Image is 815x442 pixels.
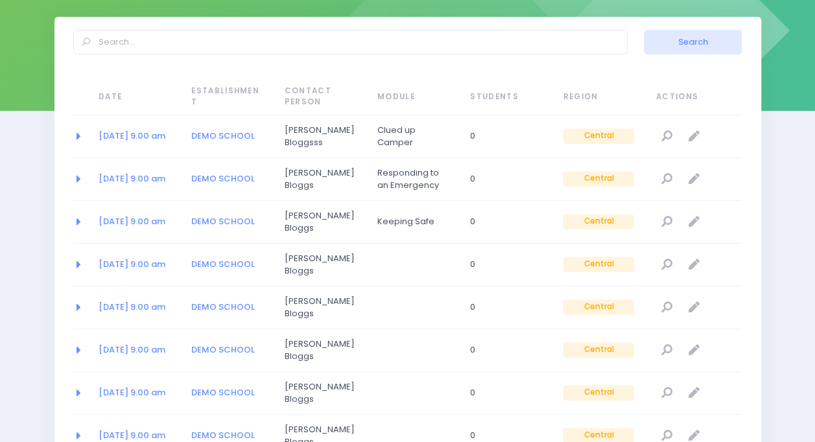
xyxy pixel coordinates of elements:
td: 0 [462,329,554,372]
a: DEMO SCHOOL [191,172,255,185]
td: null [648,329,742,372]
td: DEMO SCHOOL [183,286,276,329]
a: Edit [683,126,705,147]
td: Joe Bloggs [276,201,369,244]
td: Joe Bloggs [276,158,369,201]
a: [DATE] 9.00 am [99,258,165,270]
a: Edit [683,254,705,275]
td: null [648,372,742,415]
td: DEMO SCHOOL [183,372,276,415]
a: Edit [683,340,705,361]
td: Central [554,372,647,415]
td: 2050-08-07 09:00:00 [90,115,183,158]
span: Establishment [191,86,263,108]
td: DEMO SCHOOL [183,244,276,286]
td: null [648,158,742,201]
span: Central [563,385,634,401]
a: View [656,297,678,318]
a: Edit [683,382,705,404]
td: Joe Bloggs [276,244,369,286]
a: [DATE] 9.00 am [99,301,165,313]
span: Central [563,342,634,358]
td: Central [554,329,647,372]
span: [PERSON_NAME] Bloggsss [285,124,356,149]
span: 0 [470,258,541,271]
span: Actions [656,91,737,103]
span: Responding to an Emergency [377,167,449,192]
span: [PERSON_NAME] Bloggs [285,295,356,320]
a: View [656,126,678,147]
td: DEMO SCHOOL [183,115,276,158]
a: Edit [683,211,705,233]
td: Responding to an Emergency [369,158,462,201]
a: Edit [683,297,705,318]
td: Central [554,158,647,201]
td: 0 [462,115,554,158]
span: Region [563,91,634,103]
td: DEMO SCHOOL [183,201,276,244]
span: [PERSON_NAME] Bloggs [285,338,356,363]
span: [PERSON_NAME] Bloggs [285,167,356,192]
span: Module [377,91,449,103]
td: null [648,201,742,244]
span: Contact Person [285,86,356,108]
a: [DATE] 9.00 am [99,386,165,399]
a: DEMO SCHOOL [191,386,255,399]
span: 0 [470,172,541,185]
a: [DATE] 9.00 am [99,130,165,142]
span: 0 [470,215,541,228]
span: 0 [470,130,541,143]
td: null [648,244,742,286]
td: null [648,115,742,158]
a: DEMO SCHOOL [191,429,255,441]
a: View [656,169,678,190]
span: Keeping Safe [377,215,449,228]
span: [PERSON_NAME] Bloggs [285,380,356,406]
input: Search... [73,30,628,54]
td: 2050-08-07 09:00:00 [90,201,183,244]
span: 0 [470,386,541,399]
a: DEMO SCHOOL [191,301,255,313]
span: Central [563,128,634,144]
span: Clued up Camper [377,124,449,149]
a: DEMO SCHOOL [191,343,255,356]
td: 2050-08-07 09:00:00 [90,329,183,372]
span: 0 [470,301,541,314]
span: Central [563,299,634,315]
span: Central [563,171,634,187]
td: 0 [462,201,554,244]
span: Students [470,91,541,103]
span: Central [563,214,634,229]
a: View [656,382,678,404]
a: View [656,211,678,233]
a: [DATE] 9.00 am [99,429,165,441]
a: Edit [683,169,705,190]
a: [DATE] 9.00 am [99,215,165,227]
td: Joe Bloggs [276,372,369,415]
td: DEMO SCHOOL [183,158,276,201]
td: Central [554,201,647,244]
td: 2050-08-07 09:00:00 [90,244,183,286]
td: Central [554,286,647,329]
td: 0 [462,158,554,201]
td: Keeping Safe [369,201,462,244]
span: 0 [470,343,541,356]
a: View [656,340,678,361]
td: 0 [462,244,554,286]
td: 0 [462,286,554,329]
span: Date [99,91,170,103]
a: View [656,254,678,275]
a: DEMO SCHOOL [191,130,255,142]
a: [DATE] 9.00 am [99,172,165,185]
span: [PERSON_NAME] Bloggs [285,209,356,235]
td: null [648,286,742,329]
td: 2050-08-07 09:00:00 [90,158,183,201]
td: DEMO SCHOOL [183,329,276,372]
td: Joe Bloggs [276,329,369,372]
a: DEMO SCHOOL [191,215,255,227]
td: Central [554,244,647,286]
span: 0 [470,429,541,442]
span: [PERSON_NAME] Bloggs [285,252,356,277]
td: Joe Bloggs [276,286,369,329]
td: 2050-08-07 09:00:00 [90,372,183,415]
